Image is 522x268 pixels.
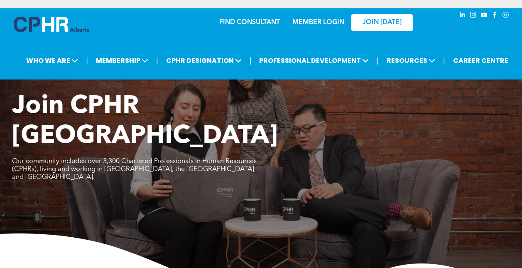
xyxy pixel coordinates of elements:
a: FIND CONSULTANT [219,19,280,26]
span: CPHR DESIGNATION [164,53,244,68]
a: MEMBER LOGIN [292,19,344,26]
a: facebook [490,10,500,22]
li: | [443,52,445,69]
a: youtube [480,10,489,22]
span: Join CPHR [GEOGRAPHIC_DATA] [12,94,278,149]
span: MEMBERSHIP [93,53,151,68]
img: A blue and white logo for cp alberta [14,17,89,32]
a: linkedin [458,10,467,22]
span: RESOURCES [384,53,438,68]
li: | [250,52,252,69]
a: CAREER CENTRE [451,53,511,68]
span: PROFESSIONAL DEVELOPMENT [257,53,371,68]
a: JOIN [DATE] [351,14,413,31]
li: | [86,52,88,69]
li: | [377,52,379,69]
span: Our community includes over 3,300 Chartered Professionals in Human Resources (CPHRs), living and ... [12,158,257,181]
span: WHO WE ARE [24,53,81,68]
li: | [156,52,158,69]
a: Social network [501,10,510,22]
span: JOIN [DATE] [363,19,402,27]
a: instagram [469,10,478,22]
